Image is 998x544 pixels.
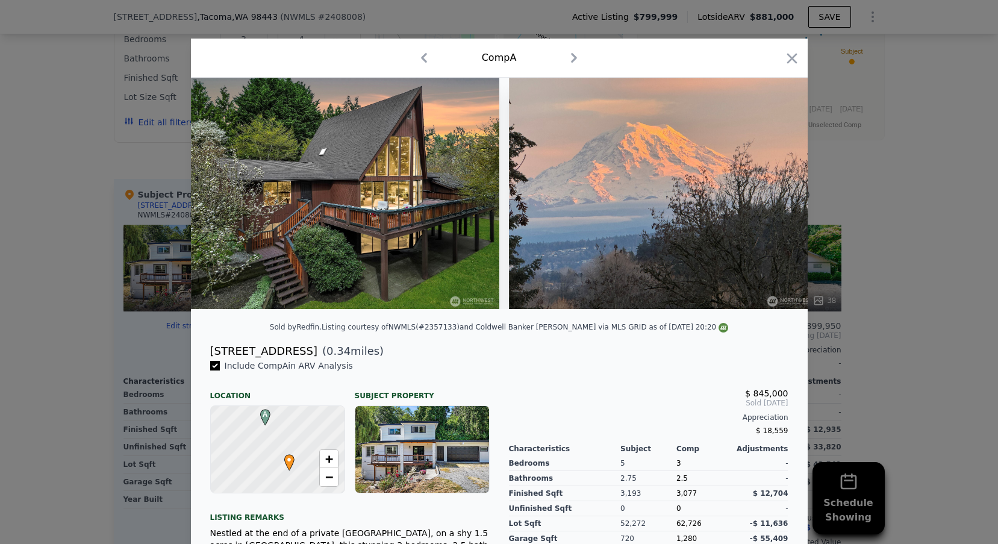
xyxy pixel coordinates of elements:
span: − [325,469,332,484]
div: • [281,454,288,461]
span: ( miles) [317,343,384,360]
div: Comp [676,444,732,454]
div: Characteristics [509,444,621,454]
img: NWMLS Logo [719,323,728,333]
div: 0 [620,501,676,516]
span: 3,077 [676,489,697,498]
a: Zoom in [320,450,338,468]
div: - [732,456,788,471]
div: A [257,409,264,416]
div: 3,193 [620,486,676,501]
span: 62,726 [676,519,702,528]
div: Comp A [482,51,517,65]
img: Property Img [509,78,817,309]
span: 3 [676,459,681,467]
div: Location [210,381,345,401]
span: $ 18,559 [756,427,788,435]
div: Appreciation [509,413,788,422]
div: 5 [620,456,676,471]
span: -$ 55,409 [750,534,788,543]
span: $ 845,000 [745,389,788,398]
div: Listing courtesy of NWMLS (#2357133) and Coldwell Banker [PERSON_NAME] via MLS GRID as of [DATE] ... [322,323,728,331]
div: [STREET_ADDRESS] [210,343,317,360]
div: Bedrooms [509,456,621,471]
div: Bathrooms [509,471,621,486]
div: Finished Sqft [509,486,621,501]
div: Sold by Redfin . [270,323,322,331]
div: - [732,471,788,486]
div: Adjustments [732,444,788,454]
span: A [257,409,273,420]
span: Sold [DATE] [509,398,788,408]
span: + [325,451,332,466]
div: 2.75 [620,471,676,486]
div: Listing remarks [210,503,490,522]
img: Property Img [191,78,499,309]
div: Subject [620,444,676,454]
div: 2.5 [676,471,732,486]
a: Zoom out [320,468,338,486]
div: Lot Sqft [509,516,621,531]
span: 1,280 [676,534,697,543]
div: - [732,501,788,516]
span: $ 12,704 [753,489,788,498]
span: • [281,451,298,469]
span: Include Comp A in ARV Analysis [220,361,358,370]
div: 52,272 [620,516,676,531]
span: 0 [676,504,681,513]
span: 0.34 [326,345,351,357]
div: Subject Property [355,381,490,401]
span: -$ 11,636 [750,519,788,528]
div: Unfinished Sqft [509,501,621,516]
